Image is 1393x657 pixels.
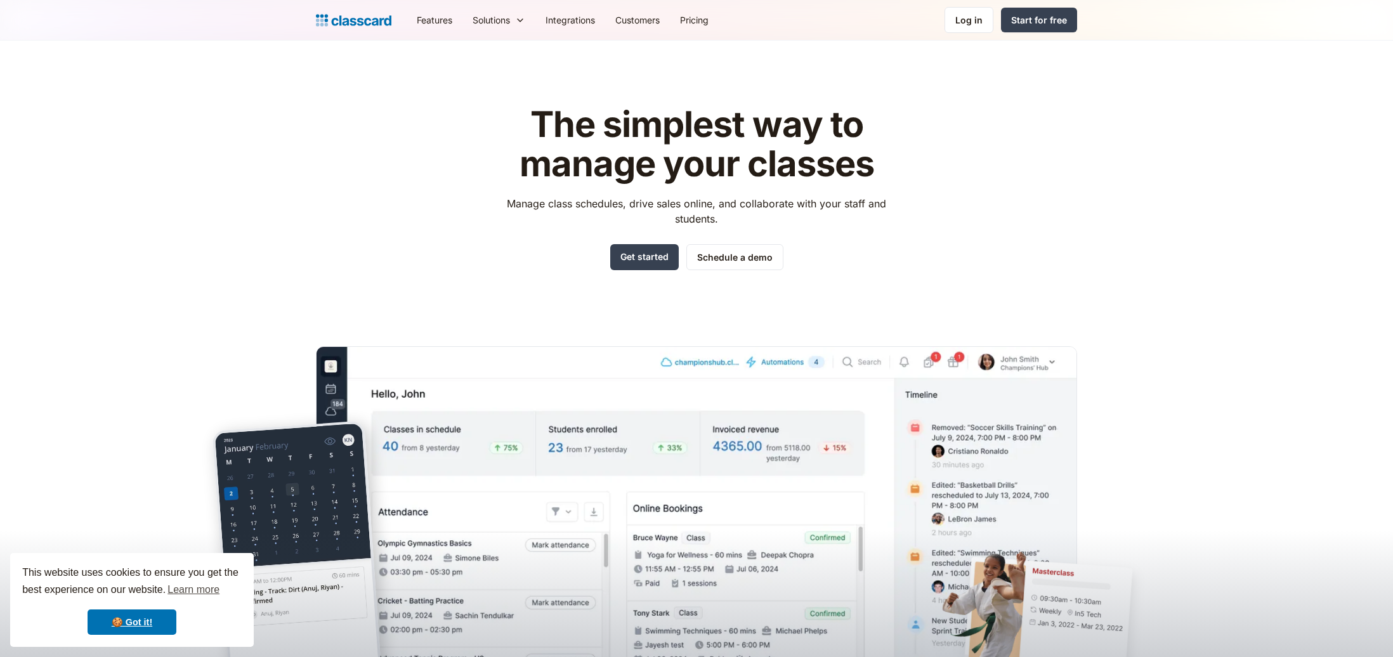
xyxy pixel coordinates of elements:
[10,553,254,647] div: cookieconsent
[166,580,221,599] a: learn more about cookies
[670,6,719,34] a: Pricing
[686,244,783,270] a: Schedule a demo
[1011,13,1067,27] div: Start for free
[473,13,510,27] div: Solutions
[495,196,898,226] p: Manage class schedules, drive sales online, and collaborate with your staff and students.
[955,13,983,27] div: Log in
[495,105,898,183] h1: The simplest way to manage your classes
[22,565,242,599] span: This website uses cookies to ensure you get the best experience on our website.
[407,6,462,34] a: Features
[535,6,605,34] a: Integrations
[610,244,679,270] a: Get started
[88,609,176,635] a: dismiss cookie message
[945,7,993,33] a: Log in
[316,11,391,29] a: home
[1001,8,1077,32] a: Start for free
[462,6,535,34] div: Solutions
[605,6,670,34] a: Customers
